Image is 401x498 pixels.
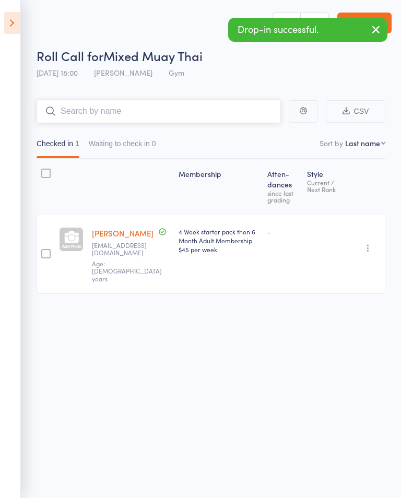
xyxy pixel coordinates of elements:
small: Reagenpowell2@gmail.com [92,242,160,257]
div: 4 Week starter pack then 6 Month Adult Membership $45 per week [179,227,260,254]
button: Waiting to check in0 [89,134,156,158]
span: [PERSON_NAME] [94,67,152,78]
span: Roll Call for [37,47,103,64]
span: [DATE] 18:00 [37,67,78,78]
div: since last grading [267,189,298,203]
div: - [267,227,298,236]
span: Gym [169,67,184,78]
a: Exit roll call [337,13,392,33]
input: Search by name [37,99,281,123]
div: Atten­dances [263,163,302,208]
div: Membership [174,163,264,208]
div: Style [303,163,347,208]
div: 1 [75,139,79,148]
button: CSV [326,100,385,123]
div: Last name [345,138,380,148]
div: 0 [152,139,156,148]
div: Drop-in successful. [228,18,387,42]
a: [PERSON_NAME] [92,228,154,239]
div: Current / Next Rank [307,179,343,193]
button: Checked in1 [37,134,79,158]
span: Age: [DEMOGRAPHIC_DATA] years [92,259,162,283]
span: Mixed Muay Thai [103,47,203,64]
label: Sort by [320,138,343,148]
